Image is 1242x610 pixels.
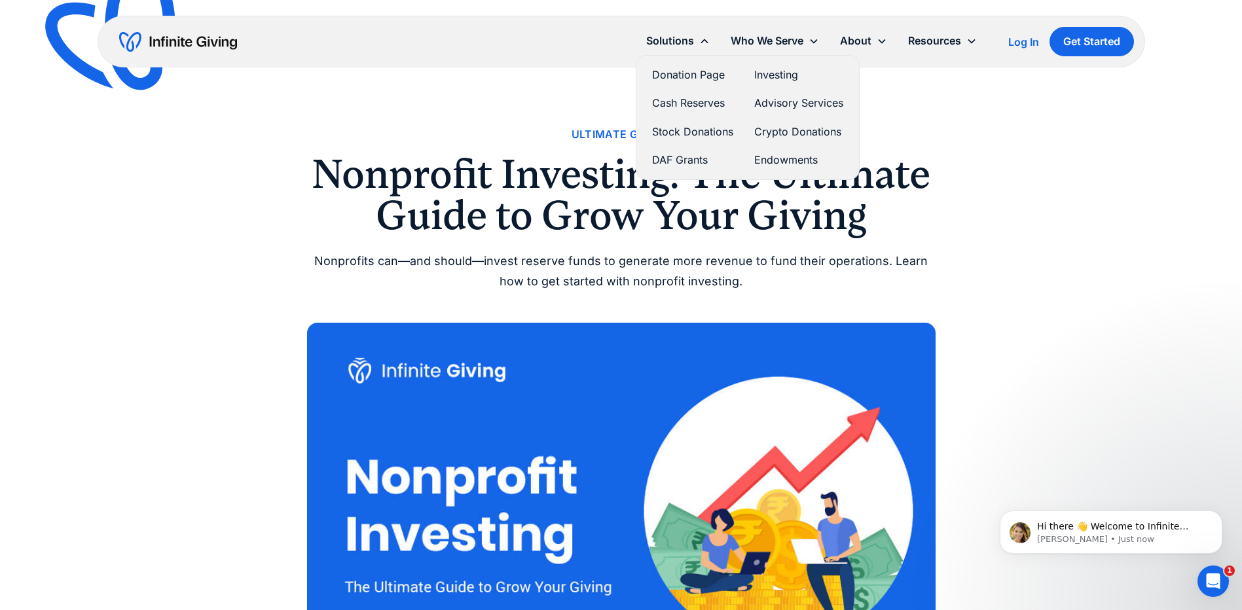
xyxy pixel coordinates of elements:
iframe: Intercom notifications message [980,483,1242,575]
a: Get Started [1050,27,1134,56]
a: Donation Page [652,66,733,84]
div: Solutions [646,32,694,50]
a: Cash Reserves [652,94,733,112]
div: Who We Serve [731,32,803,50]
div: About [840,32,871,50]
a: home [119,31,237,52]
a: Advisory Services [754,94,843,112]
div: Solutions [636,27,720,55]
a: Crypto Donations [754,123,843,141]
a: DAF Grants [652,151,733,169]
div: Who We Serve [720,27,830,55]
span: 1 [1224,565,1235,576]
div: Resources [898,27,987,55]
div: Log In [1008,37,1039,47]
div: Nonprofits can—and should—invest reserve funds to generate more revenue to fund their operations.... [307,251,936,291]
h1: Nonprofit Investing: The Ultimate Guide to Grow Your Giving [307,154,936,236]
a: Endowments [754,151,843,169]
a: Investing [754,66,843,84]
div: About [830,27,898,55]
a: Log In [1008,34,1039,50]
iframe: Intercom live chat [1197,565,1229,597]
a: Stock Donations [652,123,733,141]
div: Resources [908,32,961,50]
a: Ultimate Guides [572,126,671,143]
nav: Solutions [636,55,860,180]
